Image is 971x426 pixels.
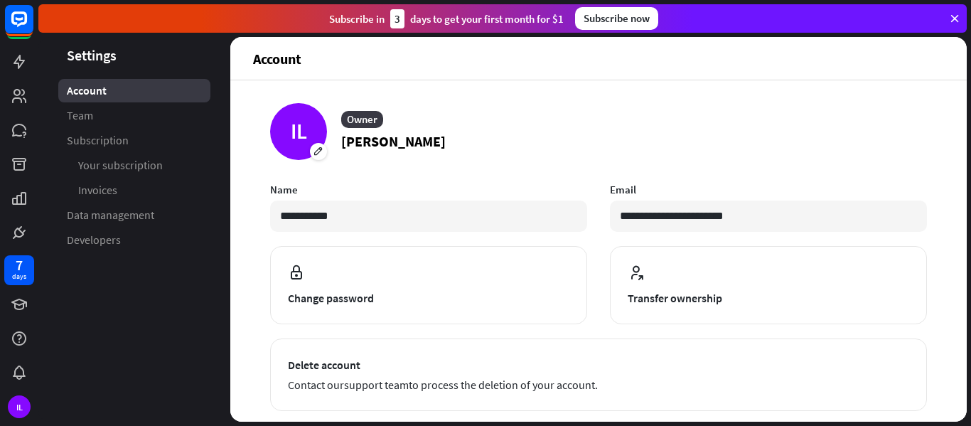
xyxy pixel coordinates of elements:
span: Invoices [78,183,117,198]
p: [PERSON_NAME] [341,131,446,152]
span: Change password [288,289,569,307]
span: Transfer ownership [628,289,909,307]
div: IL [270,103,327,160]
a: Team [58,104,210,127]
button: Transfer ownership [610,246,927,324]
button: Open LiveChat chat widget [11,6,54,48]
button: Change password [270,246,587,324]
a: Subscription [58,129,210,152]
div: Subscribe now [575,7,658,30]
span: Your subscription [78,158,163,173]
a: Invoices [58,179,210,202]
div: Owner [341,111,383,128]
span: Contact our to process the deletion of your account. [288,376,909,393]
label: Name [270,183,587,196]
span: Delete account [288,356,909,373]
div: days [12,272,26,282]
div: 3 [390,9,404,28]
span: Account [67,83,107,98]
div: 7 [16,259,23,272]
a: support team [344,378,409,392]
a: Developers [58,228,210,252]
header: Settings [38,46,230,65]
label: Email [610,183,927,196]
header: Account [230,37,967,80]
span: Subscription [67,133,129,148]
a: Data management [58,203,210,227]
div: IL [8,395,31,418]
span: Data management [67,208,154,223]
div: Subscribe in days to get your first month for $1 [329,9,564,28]
span: Developers [67,233,121,247]
a: 7 days [4,255,34,285]
button: Delete account Contact oursupport teamto process the deletion of your account. [270,339,927,411]
span: Team [67,108,93,123]
a: Your subscription [58,154,210,177]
